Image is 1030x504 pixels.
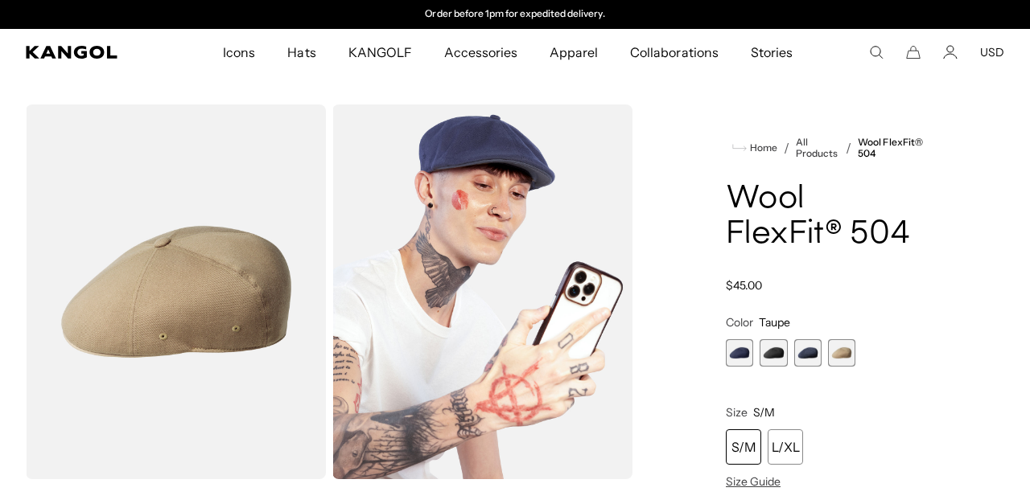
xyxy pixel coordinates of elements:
[349,8,681,21] div: Announcement
[428,29,534,76] a: Accessories
[760,339,787,367] div: 2 of 4
[332,104,632,479] img: dark-blue
[943,45,958,59] a: Account
[349,8,681,21] slideshow-component: Announcement bar
[726,405,748,420] span: Size
[732,141,777,155] a: Home
[726,429,761,465] div: S/M
[726,182,924,252] h1: Wool FlexFit® 504
[726,137,924,159] nav: breadcrumbs
[534,29,614,76] a: Apparel
[726,339,753,367] label: Dark Blue
[777,138,789,158] li: /
[747,142,777,154] span: Home
[287,29,315,76] span: Hats
[726,278,762,293] span: $45.00
[735,29,809,76] a: Stories
[444,29,517,76] span: Accessories
[869,45,884,59] summary: Search here
[828,339,855,367] label: Taupe
[796,137,839,159] a: All Products
[348,29,412,76] span: KANGOLF
[271,29,332,76] a: Hats
[26,46,146,59] a: Kangol
[794,339,822,367] label: Denim
[332,29,428,76] a: KANGOLF
[751,29,793,76] span: Stories
[223,29,255,76] span: Icons
[349,8,681,21] div: 2 of 2
[207,29,271,76] a: Icons
[759,315,790,330] span: Taupe
[630,29,718,76] span: Collaborations
[550,29,598,76] span: Apparel
[726,339,753,367] div: 1 of 4
[614,29,734,76] a: Collaborations
[839,138,851,158] li: /
[768,429,803,465] div: L/XL
[26,104,632,479] product-gallery: Gallery Viewer
[760,339,787,367] label: Black
[753,405,775,420] span: S/M
[906,45,921,59] button: Cart
[794,339,822,367] div: 3 of 4
[26,104,326,479] img: color-taupe
[828,339,855,367] div: 4 of 4
[425,8,604,21] p: Order before 1pm for expedited delivery.
[858,137,924,159] a: Wool FlexFit® 504
[726,315,753,330] span: Color
[980,45,1004,59] button: USD
[726,474,781,489] span: Size Guide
